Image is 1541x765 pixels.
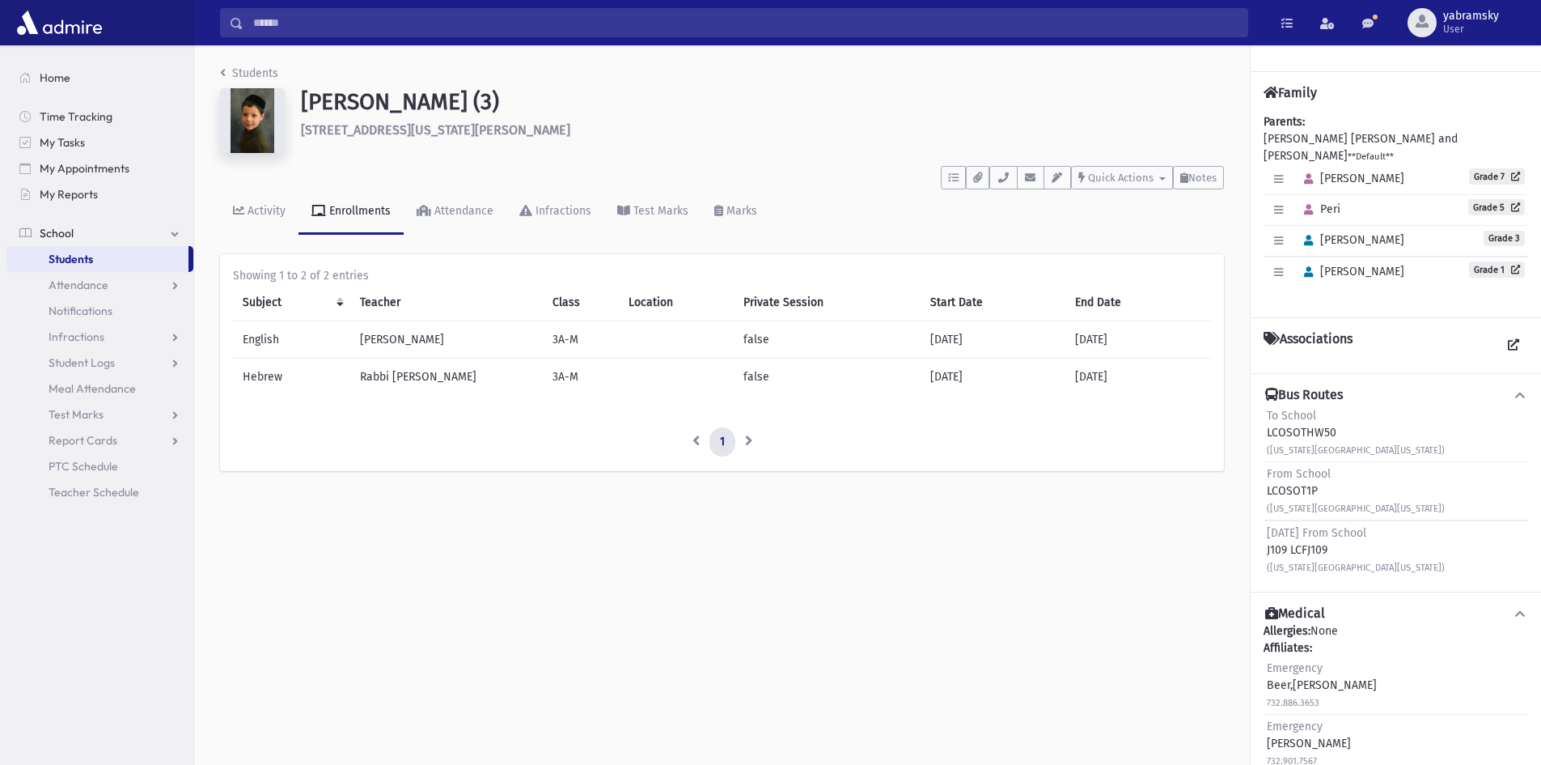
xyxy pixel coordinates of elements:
[40,161,129,176] span: My Appointments
[6,453,193,479] a: PTC Schedule
[1267,465,1445,516] div: LCOSOT1P
[40,187,98,202] span: My Reports
[431,204,493,218] div: Attendance
[49,355,115,370] span: Student Logs
[40,70,70,85] span: Home
[1297,172,1404,185] span: [PERSON_NAME]
[1267,467,1331,481] span: From School
[1264,624,1310,638] b: Allergies:
[506,189,604,235] a: Infractions
[1264,115,1305,129] b: Parents:
[49,304,112,318] span: Notifications
[220,66,278,80] a: Students
[40,109,112,124] span: Time Tracking
[49,278,108,292] span: Attendance
[6,324,193,350] a: Infractions
[1267,525,1445,576] div: J109 LCFJ109
[49,329,104,344] span: Infractions
[49,252,93,266] span: Students
[49,407,104,422] span: Test Marks
[6,246,188,272] a: Students
[1484,231,1525,246] span: Grade 3
[301,88,1224,116] h1: [PERSON_NAME] (3)
[1265,606,1325,623] h4: Medical
[1267,660,1377,711] div: Beer,[PERSON_NAME]
[1267,526,1366,540] span: [DATE] From School
[1469,261,1525,278] a: Grade 1
[1267,504,1445,514] small: ([US_STATE][GEOGRAPHIC_DATA][US_STATE])
[1065,321,1211,359] td: [DATE]
[1297,202,1340,216] span: Peri
[1088,172,1154,184] span: Quick Actions
[1443,23,1499,36] span: User
[630,204,688,218] div: Test Marks
[604,189,701,235] a: Test Marks
[244,204,286,218] div: Activity
[350,284,544,321] th: Teacher
[1264,606,1528,623] button: Medical
[6,402,193,427] a: Test Marks
[543,321,619,359] td: 3A-M
[734,284,921,321] th: Private Session
[301,122,1224,138] h6: [STREET_ADDRESS][US_STATE][PERSON_NAME]
[701,189,770,235] a: Marks
[1267,720,1323,733] span: Emergency
[233,321,350,359] td: English
[1297,233,1404,247] span: [PERSON_NAME]
[709,427,735,457] a: 1
[49,485,139,499] span: Teacher Schedule
[1267,445,1445,456] small: ([US_STATE][GEOGRAPHIC_DATA][US_STATE])
[1264,113,1528,304] div: [PERSON_NAME] [PERSON_NAME] and [PERSON_NAME]
[6,298,193,324] a: Notifications
[734,321,921,359] td: false
[1443,10,1499,23] span: yabramsky
[6,155,193,181] a: My Appointments
[921,359,1065,396] td: [DATE]
[13,6,106,39] img: AdmirePro
[1173,166,1224,189] button: Notes
[404,189,506,235] a: Attendance
[1071,166,1173,189] button: Quick Actions
[220,65,278,88] nav: breadcrumb
[1264,85,1317,100] h4: Family
[1264,641,1312,655] b: Affiliates:
[1499,331,1528,360] a: View all Associations
[723,204,757,218] div: Marks
[220,189,298,235] a: Activity
[1265,387,1343,404] h4: Bus Routes
[40,226,74,240] span: School
[1267,563,1445,573] small: ([US_STATE][GEOGRAPHIC_DATA][US_STATE])
[543,284,619,321] th: Class
[6,272,193,298] a: Attendance
[6,427,193,453] a: Report Cards
[6,220,193,246] a: School
[6,65,193,91] a: Home
[1264,331,1353,360] h4: Associations
[921,321,1065,359] td: [DATE]
[233,267,1211,284] div: Showing 1 to 2 of 2 entries
[543,359,619,396] td: 3A-M
[6,376,193,402] a: Meal Attendance
[1065,284,1211,321] th: End Date
[1468,199,1525,215] a: Grade 5
[49,433,117,448] span: Report Cards
[49,459,118,474] span: PTC Schedule
[350,321,544,359] td: [PERSON_NAME]
[1267,407,1445,458] div: LCOSOTHW50
[619,284,733,321] th: Location
[1297,265,1404,278] span: [PERSON_NAME]
[532,204,591,218] div: Infractions
[1267,698,1319,708] small: 732.886.3653
[1267,409,1316,423] span: To School
[734,359,921,396] td: false
[350,359,544,396] td: Rabbi [PERSON_NAME]
[233,284,350,321] th: Subject
[1267,661,1323,675] span: Emergency
[6,350,193,376] a: Student Logs
[233,359,350,396] td: Hebrew
[6,181,193,207] a: My Reports
[40,135,85,150] span: My Tasks
[1469,168,1525,185] a: Grade 7
[1065,359,1211,396] td: [DATE]
[1188,172,1217,184] span: Notes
